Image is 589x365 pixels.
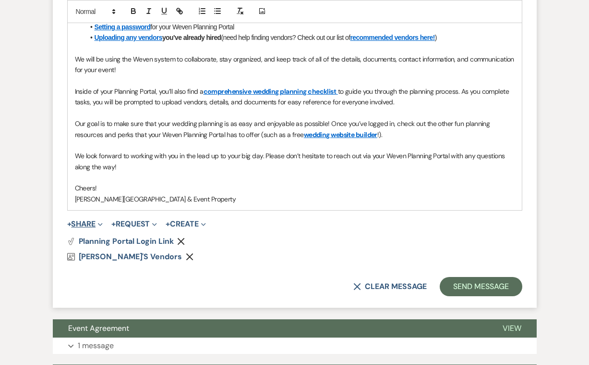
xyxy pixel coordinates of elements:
[204,87,252,96] a: comprehensive
[350,34,435,41] a: recommended vendors here!
[75,194,515,204] p: [PERSON_NAME][GEOGRAPHIC_DATA] & Event Property
[53,338,537,354] button: 1 message
[75,118,515,140] p: Our goal is to make sure that your wedding planning is as easy and enjoyable as possible! Once yo...
[67,238,174,245] button: Planning Portal Login Link
[84,32,515,43] li: (need help finding vendors? Check out our list of )
[166,220,170,228] span: +
[111,220,157,228] button: Request
[78,340,114,352] p: 1 message
[68,323,129,333] span: Event Agreement
[75,183,515,193] p: Cheers!
[75,151,515,172] p: We look forward to working with you in the lead up to your big day. Please don’t hesitate to reac...
[53,319,487,338] button: Event Agreement
[304,130,377,139] a: wedding website builder
[95,23,151,31] a: Setting a password
[253,87,336,96] a: wedding planning checklist
[75,86,515,108] p: Inside of your Planning Portal, you’ll also find a to guide you through the planning process. As ...
[79,252,182,262] span: [PERSON_NAME]'s Vendors
[487,319,537,338] button: View
[67,220,103,228] button: Share
[67,253,182,261] a: [PERSON_NAME]'s Vendors
[353,283,426,290] button: Clear message
[75,54,515,76] p: We will be using the Weven system to collaborate, stay organized, and keep track of all of the de...
[79,236,174,246] span: Planning Portal Login Link
[84,22,515,32] li: for your Weven Planning Portal
[95,34,221,41] strong: you’ve already hired
[111,220,116,228] span: +
[95,34,162,41] a: Uploading any vendors
[503,323,521,333] span: View
[440,277,522,296] button: Send Message
[166,220,205,228] button: Create
[67,220,72,228] span: +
